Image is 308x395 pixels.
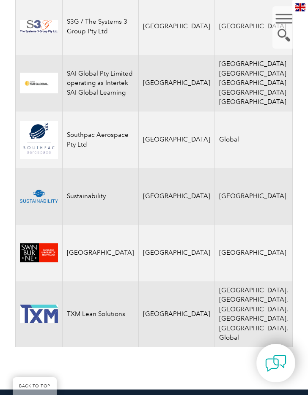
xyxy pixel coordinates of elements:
[139,281,215,347] td: [GEOGRAPHIC_DATA]
[139,112,215,168] td: [GEOGRAPHIC_DATA]
[215,112,293,168] td: Global
[20,190,58,203] img: 252a24ac-d9bc-ea11-a814-000d3a79823d-logo.png
[20,73,58,93] img: 212a24ac-d9bc-ea11-a814-000d3a79823d-logo.png
[63,168,139,225] td: Sustainability
[63,55,139,112] td: SAI Global Pty Limited operating as Intertek SAI Global Learning
[215,55,293,112] td: [GEOGRAPHIC_DATA] [GEOGRAPHIC_DATA] [GEOGRAPHIC_DATA] [GEOGRAPHIC_DATA] [GEOGRAPHIC_DATA]
[20,243,58,263] img: 19a57d8a-d4e0-e911-a812-000d3a795b83-logo.gif
[20,305,58,323] img: f4af1188-caa1-ea11-a812-000d3a79722d-logo.jpg
[13,377,57,395] a: BACK TO TOP
[63,225,139,281] td: [GEOGRAPHIC_DATA]
[295,3,305,11] img: en
[139,225,215,281] td: [GEOGRAPHIC_DATA]
[215,168,293,225] td: [GEOGRAPHIC_DATA]
[139,168,215,225] td: [GEOGRAPHIC_DATA]
[215,225,293,281] td: [GEOGRAPHIC_DATA]
[265,353,286,374] img: contact-chat.png
[20,121,58,159] img: 232a24ac-d9bc-ea11-a814-000d3a79823d-logo.png
[20,20,58,33] img: c2c2729b-3d6f-eb11-a812-002248153038-logo.gif
[215,281,293,347] td: [GEOGRAPHIC_DATA], [GEOGRAPHIC_DATA], [GEOGRAPHIC_DATA], [GEOGRAPHIC_DATA], [GEOGRAPHIC_DATA], Gl...
[63,281,139,347] td: TXM Lean Solutions
[139,55,215,112] td: [GEOGRAPHIC_DATA]
[63,112,139,168] td: Southpac Aerospace Pty Ltd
